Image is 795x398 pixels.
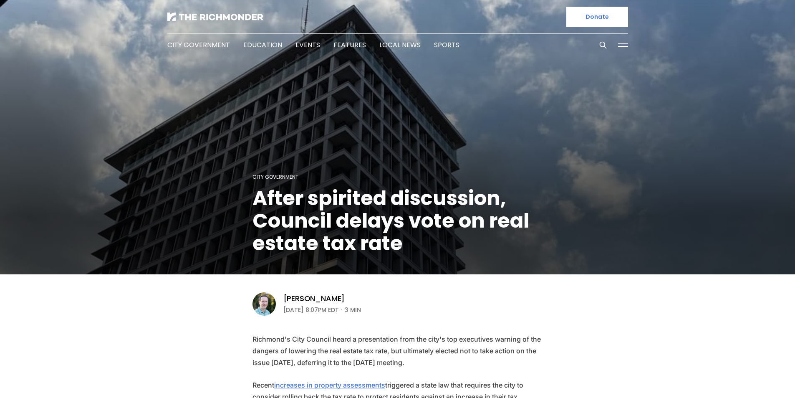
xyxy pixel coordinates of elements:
a: City Government [252,173,298,180]
a: Education [243,40,282,50]
p: Richmond's City Council heard a presentation from the city's top executives warning of the danger... [252,333,543,368]
a: Sports [434,40,459,50]
a: increases in property assessments [274,381,379,389]
a: City Government [167,40,230,50]
h1: After spirited discussion, Council delays vote on real estate tax rate [252,187,543,255]
a: [PERSON_NAME] [283,294,345,304]
img: Michael Phillips [252,292,276,316]
img: The Richmonder [167,13,263,21]
iframe: portal-trigger [724,357,795,398]
button: Search this site [597,39,609,51]
a: Donate [566,7,628,27]
a: Local News [379,40,421,50]
span: 3 min [345,305,361,315]
a: Features [333,40,366,50]
time: [DATE] 8:07PM EDT [283,305,339,315]
a: Events [295,40,320,50]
